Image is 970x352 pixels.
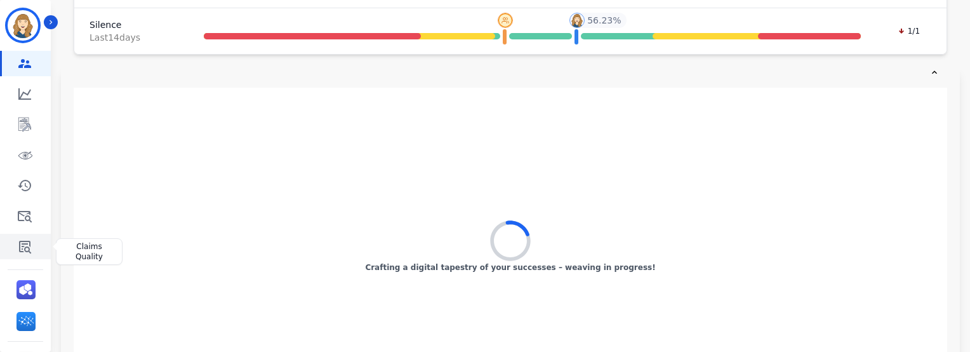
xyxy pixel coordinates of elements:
img: Bordered avatar [8,10,38,41]
div: 1/1 [891,25,926,37]
span: Last 14 day s [90,31,171,44]
span: Silence [90,18,171,31]
img: profile-pic [569,13,585,28]
span: 56.23 % [587,14,621,27]
img: profile-pic [498,13,513,28]
p: Crafting a digital tapestry of your successes – weaving in progress! [365,262,655,273]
